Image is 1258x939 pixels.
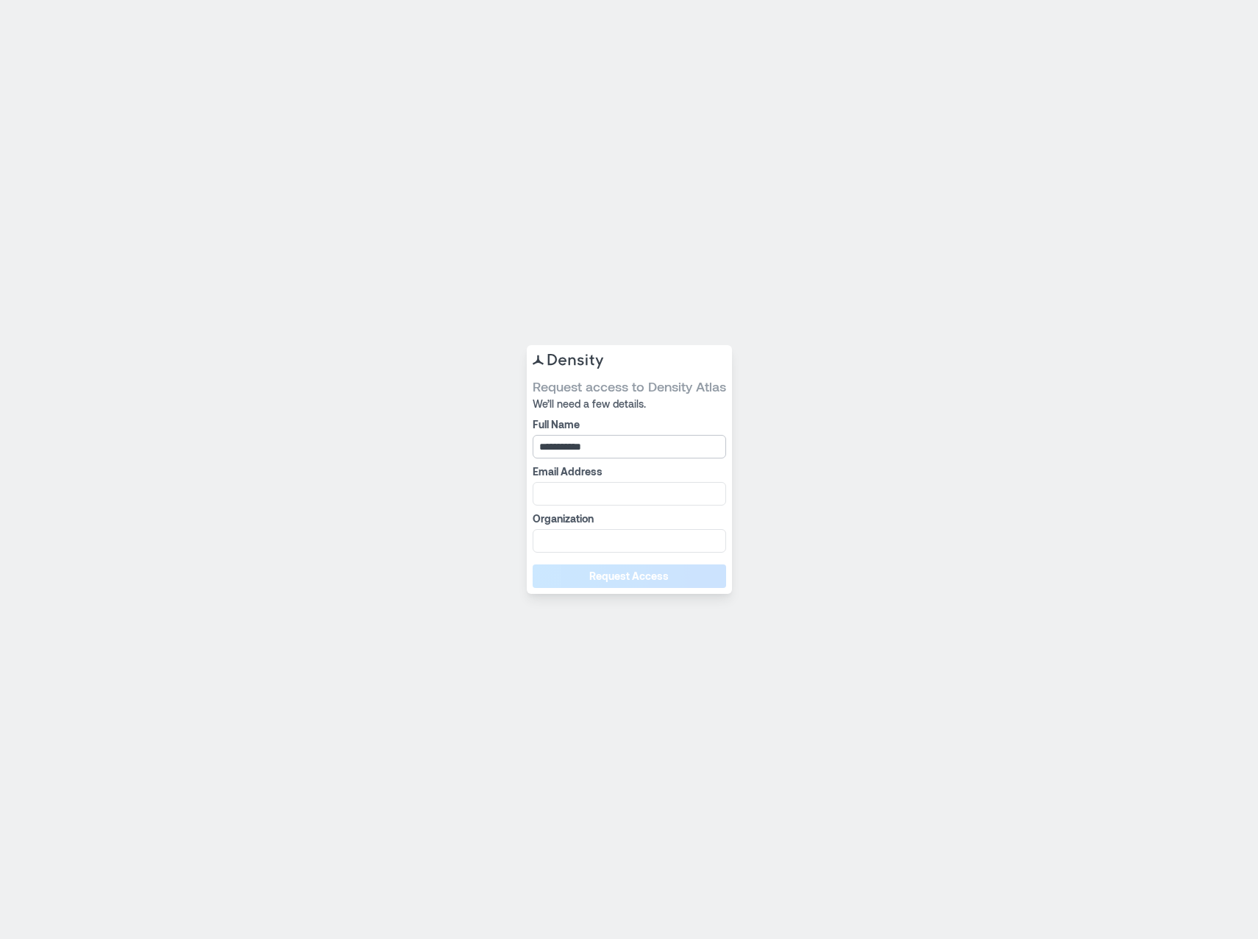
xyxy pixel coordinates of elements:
span: Request access to Density Atlas [533,378,726,395]
span: Request Access [589,569,669,584]
label: Full Name [533,417,723,432]
label: Organization [533,511,723,526]
button: Request Access [533,564,726,588]
span: We’ll need a few details. [533,397,726,411]
label: Email Address [533,464,723,479]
